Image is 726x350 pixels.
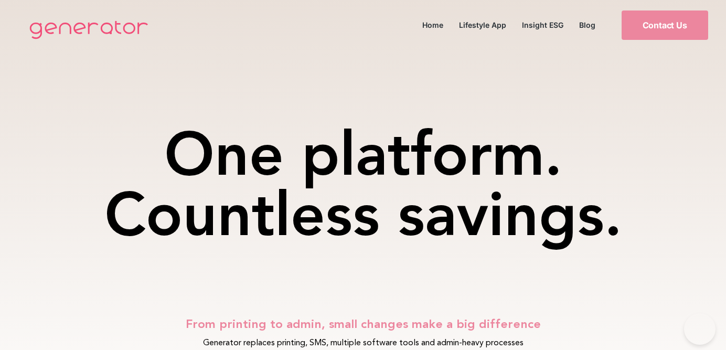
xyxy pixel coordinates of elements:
iframe: Toggle Customer Support [684,313,716,345]
a: Contact Us [622,10,708,40]
span: Contact Us [643,21,687,29]
h2: From printing to admin, small changes make a big difference [90,318,636,330]
h1: One platform. Countless savings. [69,124,657,245]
